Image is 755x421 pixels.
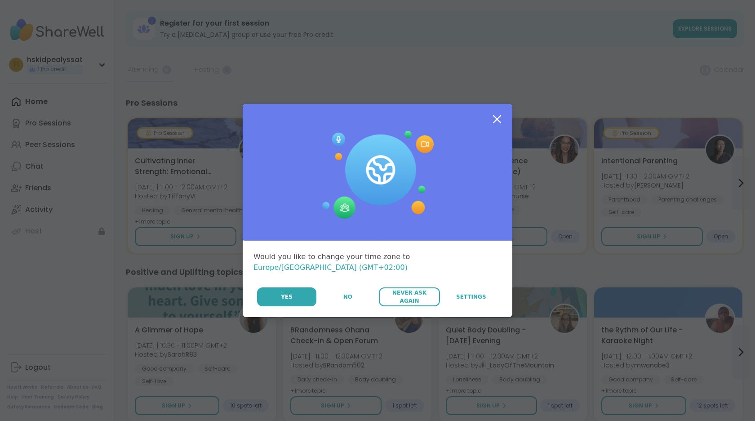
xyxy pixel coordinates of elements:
img: Session Experience [321,131,434,219]
button: No [317,287,378,306]
button: Never Ask Again [379,287,440,306]
span: Settings [456,293,486,301]
span: Europe/[GEOGRAPHIC_DATA] (GMT+02:00) [253,263,408,272]
div: Would you like to change your time zone to [253,251,502,273]
span: Yes [281,293,293,301]
button: Yes [257,287,316,306]
span: No [343,293,352,301]
a: Settings [441,287,502,306]
span: Never Ask Again [383,289,435,305]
